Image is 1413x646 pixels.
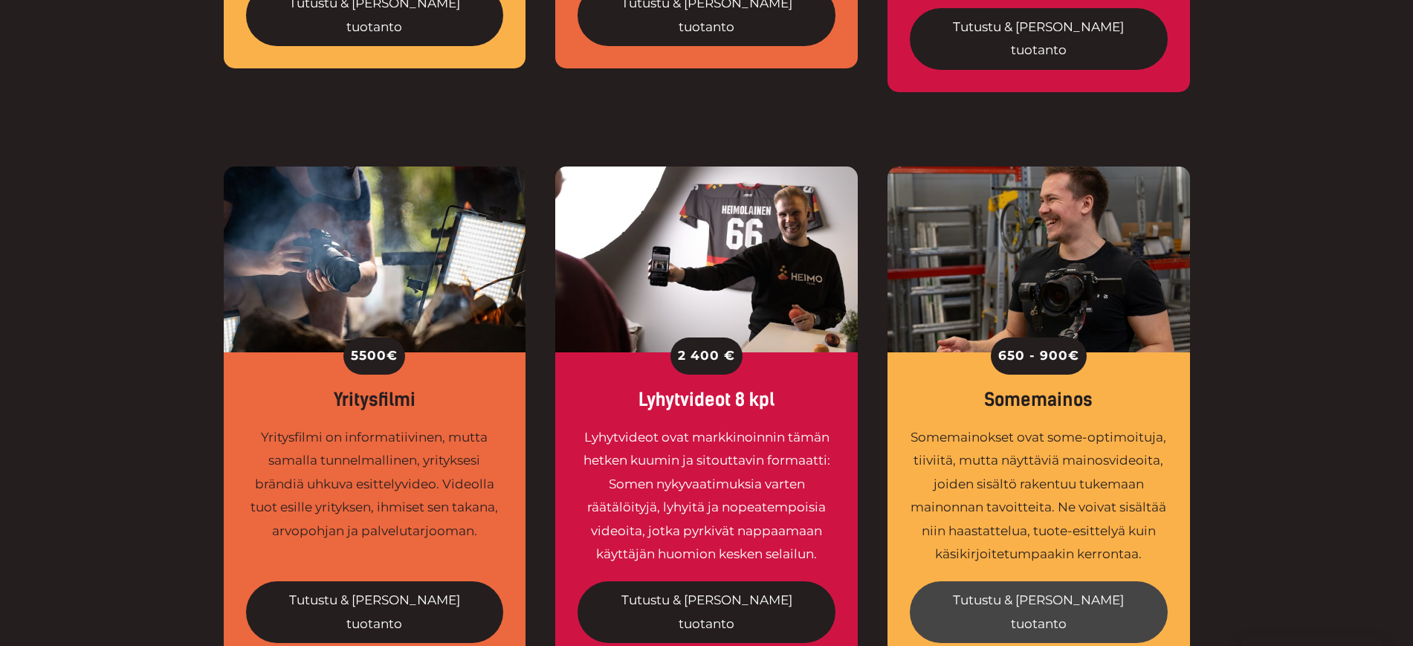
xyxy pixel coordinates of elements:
[555,167,858,352] img: Somevideo on tehokas formaatti digimarkkinointiin.
[887,167,1190,352] img: Videokuvaaja William gimbal kädessä hymyilemässä asiakkaan varastotiloissa kuvauksissa.
[578,581,835,643] a: Tutustu & [PERSON_NAME] tuotanto
[246,390,504,411] div: Yritysfilmi
[670,337,743,375] div: 2 400 €
[910,581,1168,643] a: Tutustu & [PERSON_NAME] tuotanto
[246,426,504,566] div: Yritysfilmi on informatiivinen, mutta samalla tunnelmallinen, yrityksesi brändiä uhkuva esittelyv...
[387,344,398,368] span: €
[224,167,526,352] img: Yritysvideo tuo yrityksesi parhaat puolet esiiin kiinnostavalla tavalla.
[910,426,1168,566] div: Somemainokset ovat some-optimoituja, tiiviitä, mutta näyttäviä mainosvideoita, joiden sisältö rak...
[246,581,504,643] a: Tutustu & [PERSON_NAME] tuotanto
[343,337,405,375] div: 5500
[1068,344,1079,368] span: €
[578,390,835,411] div: Lyhytvideot 8 kpl
[991,337,1087,375] div: 650 - 900
[910,390,1168,411] div: Somemainos
[578,426,835,566] div: Lyhytvideot ovat markkinoinnin tämän hetken kuumin ja sitouttavin formaatti: Somen nykyvaatimuksi...
[910,8,1168,70] a: Tutustu & [PERSON_NAME] tuotanto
